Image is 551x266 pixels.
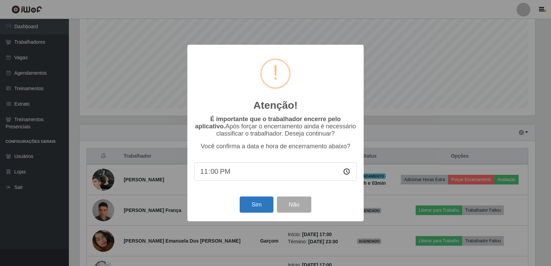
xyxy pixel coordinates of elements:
[253,99,298,111] h2: Atenção!
[194,116,357,137] p: Após forçar o encerramento ainda é necessário classificar o trabalhador. Deseja continuar?
[195,116,341,130] b: É importante que o trabalhador encerre pelo aplicativo.
[277,196,311,213] button: Não
[194,143,357,150] p: Você confirma a data e hora de encerramento abaixo?
[240,196,273,213] button: Sim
